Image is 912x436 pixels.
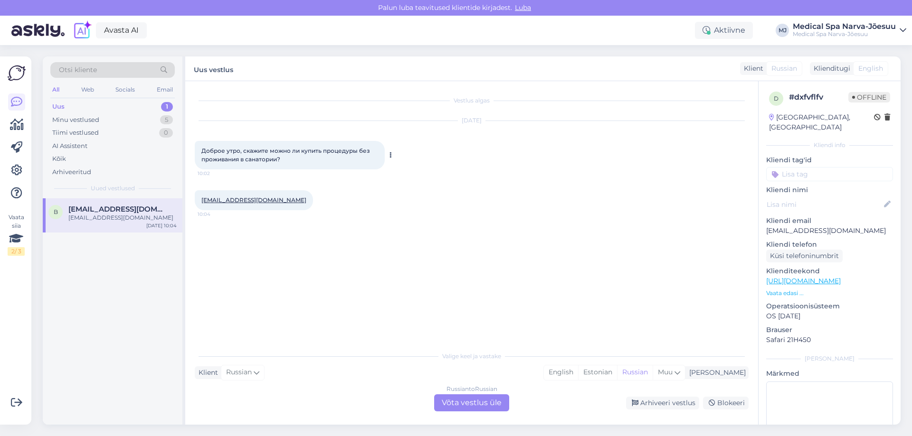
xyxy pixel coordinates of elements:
[766,250,843,262] div: Küsi telefoninumbrit
[858,64,883,74] span: English
[810,64,850,74] div: Klienditugi
[96,22,147,38] a: Avasta AI
[766,141,893,149] div: Kliendi info
[201,196,306,204] a: [EMAIL_ADDRESS][DOMAIN_NAME]
[766,335,893,345] p: Safari 21H450
[194,62,233,75] label: Uus vestlus
[793,23,906,38] a: Medical Spa Narva-JõesuuMedical Spa Narva-Jõesuu
[68,205,167,213] span: brigitta5@list.ru
[68,213,177,222] div: [EMAIL_ADDRESS][DOMAIN_NAME]
[848,92,890,102] span: Offline
[793,23,896,30] div: Medical Spa Narva-Jõesuu
[195,96,749,105] div: Vestlus algas
[626,397,699,409] div: Arhiveeri vestlus
[79,83,96,96] div: Web
[8,213,25,256] div: Vaata siia
[685,368,746,378] div: [PERSON_NAME]
[789,92,848,103] div: # dxfvflfv
[766,301,893,311] p: Operatsioonisüsteem
[766,277,841,285] a: [URL][DOMAIN_NAME]
[766,354,893,363] div: [PERSON_NAME]
[54,208,58,215] span: b
[159,128,173,138] div: 0
[703,397,749,409] div: Blokeeri
[201,147,371,163] span: Доброе утро, скажите можно ли купить процедуры без проживания в санатории?
[658,368,673,376] span: Muu
[195,352,749,361] div: Valige keel ja vastake
[59,65,97,75] span: Otsi kliente
[198,211,233,218] span: 10:04
[52,102,65,111] div: Uus
[446,385,497,393] div: Russian to Russian
[91,184,135,193] span: Uued vestlused
[771,64,797,74] span: Russian
[72,20,92,40] img: explore-ai
[766,289,893,297] p: Vaata edasi ...
[766,185,893,195] p: Kliendi nimi
[195,116,749,125] div: [DATE]
[766,155,893,165] p: Kliendi tag'id
[226,367,252,378] span: Russian
[544,365,578,380] div: English
[8,64,26,82] img: Askly Logo
[695,22,753,39] div: Aktiivne
[766,369,893,379] p: Märkmed
[766,240,893,250] p: Kliendi telefon
[578,365,617,380] div: Estonian
[766,226,893,236] p: [EMAIL_ADDRESS][DOMAIN_NAME]
[774,95,779,102] span: d
[114,83,137,96] div: Socials
[769,112,874,132] div: [GEOGRAPHIC_DATA], [GEOGRAPHIC_DATA]
[52,128,99,138] div: Tiimi vestlused
[155,83,175,96] div: Email
[766,167,893,181] input: Lisa tag
[766,311,893,321] p: OS [DATE]
[50,83,61,96] div: All
[767,199,882,210] input: Lisa nimi
[740,64,763,74] div: Klient
[160,115,173,125] div: 5
[766,325,893,335] p: Brauser
[766,266,893,276] p: Klienditeekond
[793,30,896,38] div: Medical Spa Narva-Jõesuu
[146,222,177,229] div: [DATE] 10:04
[52,115,99,125] div: Minu vestlused
[434,394,509,411] div: Võta vestlus üle
[52,141,87,151] div: AI Assistent
[512,3,534,12] span: Luba
[198,170,233,177] span: 10:02
[8,247,25,256] div: 2 / 3
[766,216,893,226] p: Kliendi email
[617,365,653,380] div: Russian
[161,102,173,111] div: 1
[52,154,66,164] div: Kõik
[52,167,91,177] div: Arhiveeritud
[195,368,218,378] div: Klient
[776,24,789,37] div: MJ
